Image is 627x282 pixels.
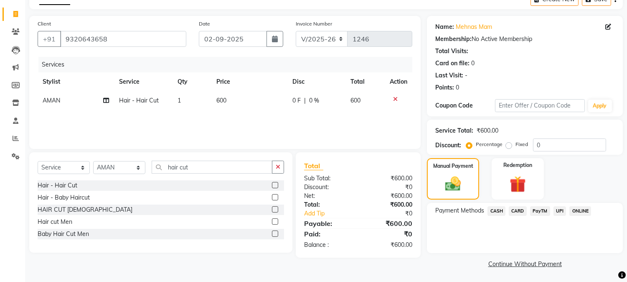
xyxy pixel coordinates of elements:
label: Date [199,20,210,28]
th: Total [345,72,385,91]
th: Action [385,72,412,91]
span: AMAN [43,97,60,104]
span: 600 [350,97,360,104]
div: Balance : [298,241,358,249]
div: ₹600.00 [477,126,498,135]
div: ₹0 [358,183,419,192]
span: 0 F [292,96,301,105]
div: Points: [435,83,454,92]
input: Search or Scan [152,161,272,174]
div: Coupon Code [435,101,495,110]
div: Hair cut Men [38,218,72,226]
span: ONLINE [569,206,591,216]
div: ₹600.00 [358,200,419,209]
div: 0 [456,83,459,92]
div: Total Visits: [435,47,468,56]
th: Stylist [38,72,114,91]
div: Hair - Hair Cut [38,181,77,190]
div: Payable: [298,218,358,228]
div: Discount: [298,183,358,192]
span: 0 % [309,96,319,105]
span: Total [304,162,323,170]
a: Continue Without Payment [429,260,621,269]
span: | [304,96,306,105]
span: Payment Methods [435,206,484,215]
span: 600 [216,97,226,104]
span: CARD [509,206,527,216]
span: 1 [178,97,181,104]
label: Percentage [476,141,503,148]
div: Card on file: [435,59,470,68]
div: Net: [298,192,358,200]
div: HAIR CUT [DEMOGRAPHIC_DATA] [38,205,132,214]
div: - [465,71,467,80]
label: Fixed [515,141,528,148]
th: Disc [287,72,345,91]
div: Baby Hair Cut Men [38,230,89,238]
div: ₹600.00 [358,218,419,228]
div: No Active Membership [435,35,614,44]
div: Services [38,57,419,72]
img: _cash.svg [440,175,465,193]
label: Client [38,20,51,28]
span: Hair - Hair Cut [119,97,159,104]
label: Redemption [503,162,532,169]
div: ₹0 [358,229,419,239]
div: 0 [471,59,475,68]
img: _gift.svg [505,174,531,195]
div: Hair - Baby Haircut [38,193,90,202]
span: UPI [553,206,566,216]
div: Membership: [435,35,472,44]
th: Price [211,72,287,91]
input: Enter Offer / Coupon Code [495,99,584,112]
div: Paid: [298,229,358,239]
div: Sub Total: [298,174,358,183]
div: ₹0 [368,209,419,218]
span: PayTM [530,206,550,216]
button: +91 [38,31,61,47]
label: Invoice Number [296,20,332,28]
div: Service Total: [435,126,473,135]
div: Discount: [435,141,461,150]
div: ₹600.00 [358,241,419,249]
div: Last Visit: [435,71,463,80]
th: Qty [173,72,211,91]
label: Manual Payment [433,162,473,170]
th: Service [114,72,173,91]
div: Name: [435,23,454,31]
a: Mehnas Mam [456,23,492,31]
a: Add Tip [298,209,368,218]
div: ₹600.00 [358,192,419,200]
div: Total: [298,200,358,209]
div: ₹600.00 [358,174,419,183]
input: Search by Name/Mobile/Email/Code [60,31,186,47]
button: Apply [588,100,612,112]
span: CASH [487,206,505,216]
